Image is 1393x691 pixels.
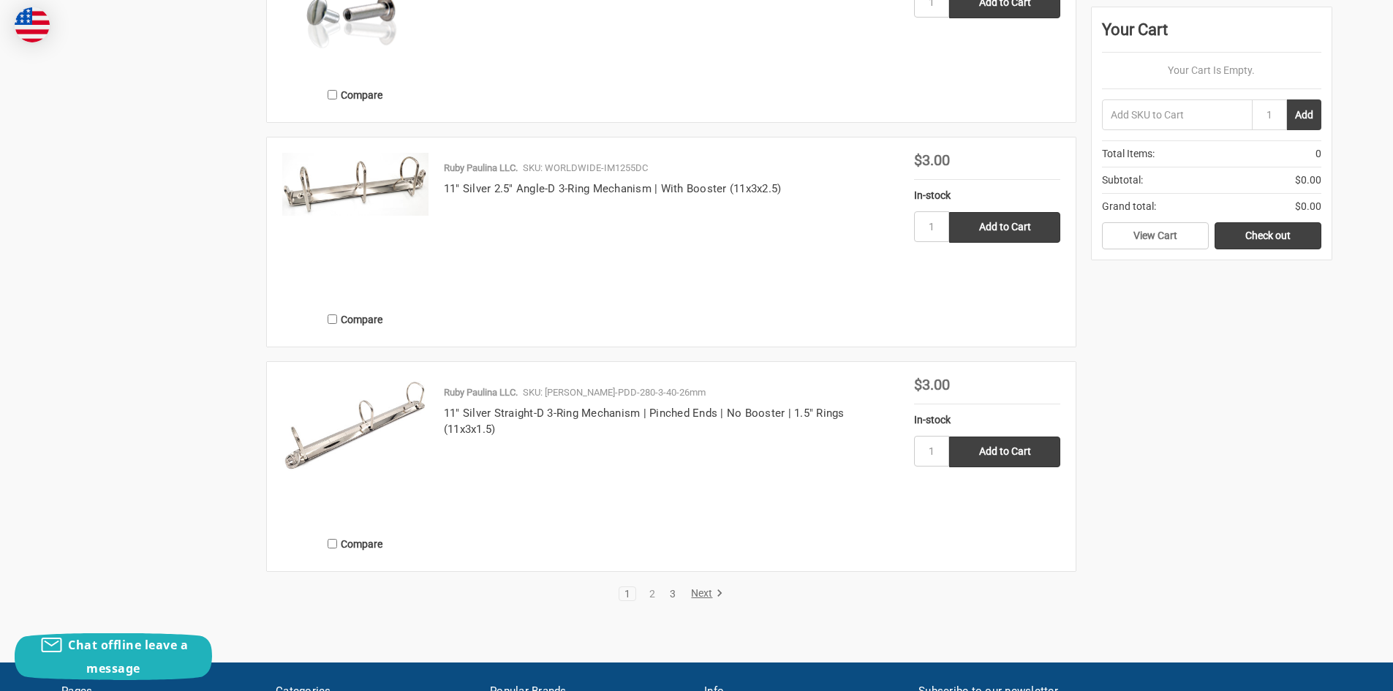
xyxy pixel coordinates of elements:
label: Compare [282,532,429,556]
input: Compare [328,90,337,99]
a: 11" Silver Straight-D 3-Ring Mechanism | Pinched Ends | No Booster | 1.5" Rings (11x3x1.5) [282,377,429,524]
p: SKU: [PERSON_NAME]-PDD-280-3-40-26mm [523,385,706,400]
span: $0.00 [1295,199,1321,214]
span: $0.00 [1295,173,1321,188]
p: SKU: WORLDWIDE-IM1255DC [523,161,648,175]
a: 2 [644,589,660,599]
a: 1 [619,589,635,599]
input: Add to Cart [949,437,1060,467]
a: 11" Silver 2.5" Angle-D 3-Ring Mechanism | With Booster (11x3x2.5) [282,153,429,299]
div: In-stock [914,188,1060,203]
div: Your Cart [1102,18,1321,53]
p: Ruby Paulina LLC. [444,385,518,400]
span: Subtotal: [1102,173,1143,188]
input: Add to Cart [949,212,1060,243]
label: Compare [282,307,429,331]
img: 11" Silver 2.5" Angle-D 3-Ring Mechanism | With Booster (11x3x2.5) [282,153,429,216]
span: Grand total: [1102,199,1156,214]
p: Your Cart Is Empty. [1102,63,1321,78]
div: In-stock [914,412,1060,428]
a: Next [686,587,723,600]
span: $3.00 [914,376,950,393]
span: $3.00 [914,151,950,169]
input: Compare [328,314,337,324]
input: Compare [328,539,337,548]
span: Total Items: [1102,146,1155,162]
button: Chat offline leave a message [15,633,212,680]
a: Check out [1215,222,1321,250]
img: duty and tax information for United States [15,7,50,42]
span: Chat offline leave a message [68,637,188,676]
a: 3 [665,589,681,599]
a: 11" Silver Straight-D 3-Ring Mechanism | Pinched Ends | No Booster | 1.5" Rings (11x3x1.5) [444,407,845,437]
input: Add SKU to Cart [1102,99,1252,130]
button: Add [1287,99,1321,130]
a: 11" Silver 2.5" Angle-D 3-Ring Mechanism | With Booster (11x3x2.5) [444,182,782,195]
a: View Cart [1102,222,1209,250]
span: 0 [1315,146,1321,162]
img: 11" Silver Straight-D 3-Ring Mechanism | Pinched Ends | No Booster | 1.5" Rings (11x3x1.5) [282,377,429,471]
label: Compare [282,83,429,107]
p: Ruby Paulina LLC. [444,161,518,175]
